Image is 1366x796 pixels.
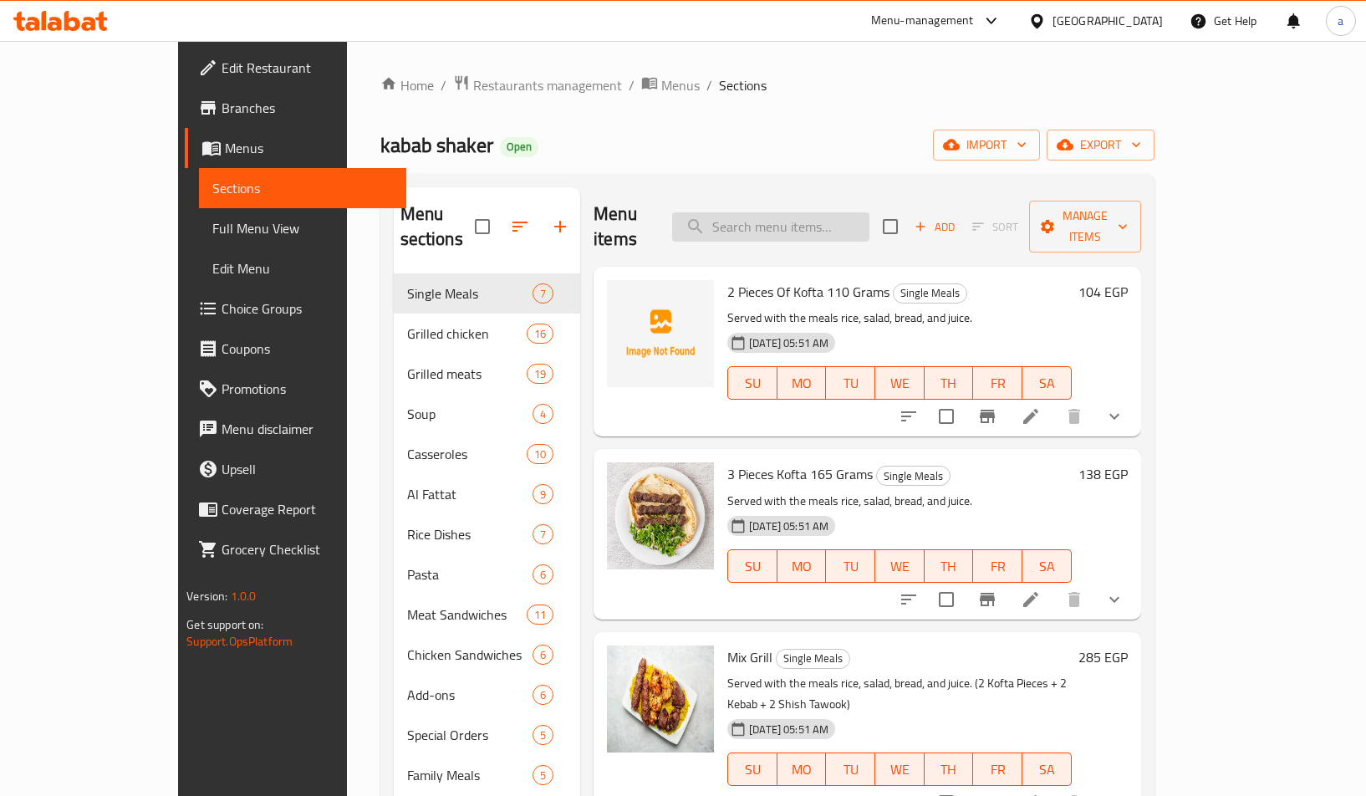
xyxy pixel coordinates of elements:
span: SA [1029,758,1065,782]
h6: 104 EGP [1078,280,1128,304]
div: Soup4 [394,394,581,434]
span: WE [882,554,918,579]
div: items [527,605,553,625]
span: Special Orders [407,725,533,745]
span: SA [1029,371,1065,395]
div: items [527,444,553,464]
span: Chicken Sandwiches [407,645,533,665]
span: MO [784,371,820,395]
div: items [533,283,553,304]
span: Sections [719,75,767,95]
button: sort-choices [889,396,929,436]
span: Mix Grill [727,645,772,670]
span: TH [931,371,967,395]
button: FR [973,549,1022,583]
span: import [946,135,1027,156]
span: Choice Groups [222,298,393,319]
span: 10 [528,446,553,462]
button: SA [1022,366,1072,400]
span: Add item [908,214,961,240]
div: items [533,564,553,584]
a: Edit menu item [1021,406,1041,426]
a: Choice Groups [185,288,406,329]
span: 7 [533,286,553,302]
span: Single Meals [894,283,966,303]
h6: 138 EGP [1078,462,1128,486]
div: Rice Dishes [407,524,533,544]
li: / [629,75,635,95]
div: Grilled chicken [407,324,527,344]
div: Meat Sandwiches [407,605,527,625]
div: Rice Dishes7 [394,514,581,554]
span: Grilled meats [407,364,527,384]
span: Al Fattat [407,484,533,504]
div: Open [500,137,538,157]
button: WE [875,753,925,786]
div: Single Meals [893,283,967,304]
span: TH [931,554,967,579]
span: 2 Pieces Of Kofta 110 Grams [727,279,889,304]
span: 19 [528,366,553,382]
button: Branch-specific-item [967,579,1007,620]
a: Edit Menu [199,248,406,288]
button: SU [727,366,777,400]
button: TH [925,753,974,786]
div: items [527,324,553,344]
div: Menu-management [871,11,974,31]
div: Meat Sandwiches11 [394,594,581,635]
span: FR [980,758,1016,782]
div: Chicken Sandwiches6 [394,635,581,675]
li: / [706,75,712,95]
div: Single Meals [407,283,533,304]
span: Menus [661,75,700,95]
a: Support.OpsPlatform [186,630,293,652]
a: Coverage Report [185,489,406,529]
div: Special Orders5 [394,715,581,755]
a: Sections [199,168,406,208]
span: Menu disclaimer [222,419,393,439]
input: search [672,212,869,242]
span: MO [784,554,820,579]
span: 6 [533,647,553,663]
span: Select to update [929,399,964,434]
span: 11 [528,607,553,623]
div: items [533,685,553,705]
span: Menus [225,138,393,158]
button: SU [727,753,777,786]
span: SU [735,758,771,782]
a: Menu disclaimer [185,409,406,449]
p: Served with the meals rice, salad, bread, and juice. (2 Kofta Pieces + 2 Kebab + 2 Shish Tawook) [727,673,1072,715]
span: Open [500,140,538,154]
span: TU [833,554,869,579]
span: kabab shaker [380,126,493,164]
button: Add [908,214,961,240]
span: 7 [533,527,553,543]
a: Menus [641,74,700,96]
span: WE [882,371,918,395]
span: SU [735,554,771,579]
span: Upsell [222,459,393,479]
span: Edit Menu [212,258,393,278]
button: TH [925,549,974,583]
span: Casseroles [407,444,527,464]
span: 16 [528,326,553,342]
button: WE [875,549,925,583]
div: Single Meals [776,649,850,669]
button: TU [826,753,875,786]
span: Sections [212,178,393,198]
h2: Menu sections [400,202,476,252]
div: Add-ons6 [394,675,581,715]
div: items [533,725,553,745]
div: Grilled meats19 [394,354,581,394]
button: show more [1094,396,1134,436]
span: Single Meals [777,649,849,668]
div: items [533,524,553,544]
span: Select to update [929,582,964,617]
span: Sort sections [500,207,540,247]
svg: Show Choices [1104,589,1124,610]
a: Upsell [185,449,406,489]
